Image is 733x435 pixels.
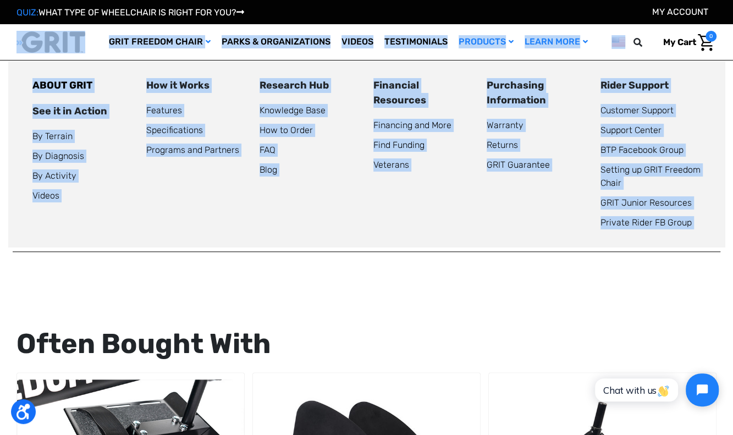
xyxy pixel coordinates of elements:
[103,24,216,60] a: GRIT Freedom Chair
[600,197,692,208] a: GRIT Junior Resources
[487,140,518,150] a: Returns
[663,37,696,47] span: My Cart
[146,105,182,115] a: Features
[611,35,625,49] img: us.png
[32,190,59,201] a: Videos
[487,159,550,170] a: GRIT Guarantee
[32,151,84,161] a: By Diagnosis
[260,105,326,115] a: Knowledge Base
[336,24,379,60] a: Videos
[600,105,674,115] a: Customer Support
[379,24,453,60] a: Testimonials
[146,125,203,135] a: Specifications
[373,78,474,108] div: Financial Resources
[655,31,717,54] a: Cart with 0 items
[373,120,451,130] a: Financing and More
[600,217,692,228] a: Private Rider FB Group
[487,78,587,108] div: Purchasing Information
[32,79,92,91] a: ABOUT GRIT
[260,125,313,135] a: How to Order
[600,78,701,93] div: Rider Support
[146,145,239,155] a: Programs and Partners
[32,131,73,141] a: By Terrain
[16,31,85,53] img: GRIT All-Terrain Wheelchair and Mobility Equipment
[16,7,38,18] span: QUIZ:
[16,7,244,18] a: QUIZ:WHAT TYPE OF WHEELCHAIR IS RIGHT FOR YOU?
[260,164,277,175] a: Blog
[146,78,247,93] div: How it Works
[32,104,133,119] div: See it in Action
[652,7,708,17] a: Account
[600,125,662,135] a: Support Center
[698,34,714,51] img: Cart
[373,140,425,150] a: Find Funding
[260,145,275,155] a: FAQ
[638,31,655,54] input: Search
[519,24,593,60] a: Learn More
[373,159,409,170] a: Veterans
[260,78,360,93] div: Research Hub
[216,24,336,60] a: Parks & Organizations
[453,24,519,60] a: Products
[706,31,717,42] span: 0
[600,145,684,155] a: BTP Facebook Group
[32,170,76,181] a: By Activity
[600,164,701,188] a: Setting up GRIT Freedom Chair
[487,120,523,130] a: Warranty
[16,329,717,359] div: Often Bought With
[583,364,728,416] iframe: Tidio Chat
